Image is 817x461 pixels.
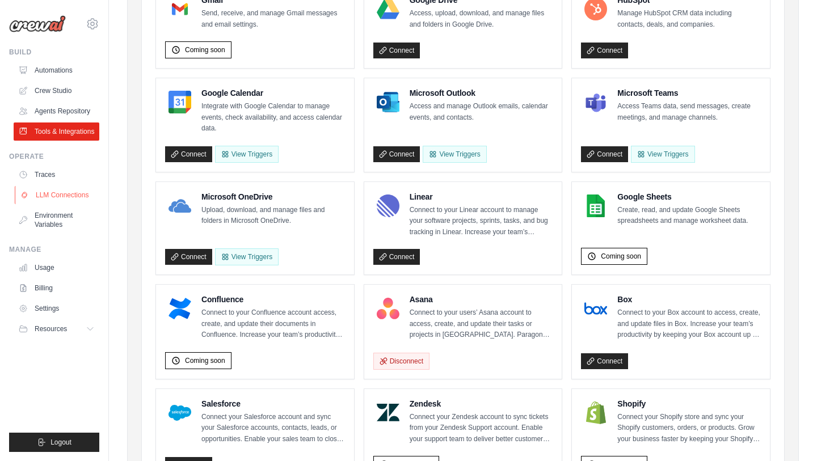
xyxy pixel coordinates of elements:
[169,194,191,217] img: Microsoft OneDrive Logo
[373,249,420,265] a: Connect
[201,191,345,202] h4: Microsoft OneDrive
[169,401,191,424] img: Salesforce Logo
[169,297,191,320] img: Confluence Logo
[14,259,99,277] a: Usage
[584,297,607,320] img: Box Logo
[581,353,628,369] a: Connect
[373,353,429,370] button: Disconnect
[185,45,225,54] span: Coming soon
[617,307,761,341] p: Connect to your Box account to access, create, and update files in Box. Increase your team’s prod...
[377,91,399,113] img: Microsoft Outlook Logo
[14,122,99,141] a: Tools & Integrations
[185,356,225,365] span: Coming soon
[617,191,761,202] h4: Google Sheets
[9,433,99,452] button: Logout
[377,401,399,424] img: Zendesk Logo
[14,82,99,100] a: Crew Studio
[617,294,761,305] h4: Box
[14,102,99,120] a: Agents Repository
[14,279,99,297] a: Billing
[410,412,553,445] p: Connect your Zendesk account to sync tickets from your Zendesk Support account. Enable your suppo...
[201,205,345,227] p: Upload, download, and manage files and folders in Microsoft OneDrive.
[410,398,553,409] h4: Zendesk
[9,15,66,32] img: Logo
[9,48,99,57] div: Build
[617,87,761,99] h4: Microsoft Teams
[9,245,99,254] div: Manage
[423,146,486,163] : View Triggers
[617,412,761,445] p: Connect your Shopify store and sync your Shopify customers, orders, or products. Grow your busine...
[760,407,817,461] iframe: Chat Widget
[215,146,279,163] button: View Triggers
[35,324,67,333] span: Resources
[581,43,628,58] a: Connect
[14,320,99,338] button: Resources
[15,186,100,204] a: LLM Connections
[165,146,212,162] a: Connect
[201,294,345,305] h4: Confluence
[410,294,553,305] h4: Asana
[377,194,399,217] img: Linear Logo
[617,101,761,123] p: Access Teams data, send messages, create meetings, and manage channels.
[410,8,553,30] p: Access, upload, download, and manage files and folders in Google Drive.
[50,438,71,447] span: Logout
[14,206,99,234] a: Environment Variables
[581,146,628,162] a: Connect
[14,299,99,318] a: Settings
[373,43,420,58] a: Connect
[631,146,694,163] : View Triggers
[617,205,761,227] p: Create, read, and update Google Sheets spreadsheets and manage worksheet data.
[410,101,553,123] p: Access and manage Outlook emails, calendar events, and contacts.
[215,248,279,265] : View Triggers
[201,412,345,445] p: Connect your Salesforce account and sync your Salesforce accounts, contacts, leads, or opportunit...
[201,307,345,341] p: Connect to your Confluence account access, create, and update their documents in Confluence. Incr...
[410,205,553,238] p: Connect to your Linear account to manage your software projects, sprints, tasks, and bug tracking...
[9,152,99,161] div: Operate
[201,101,345,134] p: Integrate with Google Calendar to manage events, check availability, and access calendar data.
[165,249,212,265] a: Connect
[617,8,761,30] p: Manage HubSpot CRM data including contacts, deals, and companies.
[14,166,99,184] a: Traces
[410,87,553,99] h4: Microsoft Outlook
[14,61,99,79] a: Automations
[617,398,761,409] h4: Shopify
[584,194,607,217] img: Google Sheets Logo
[601,252,641,261] span: Coming soon
[169,91,191,113] img: Google Calendar Logo
[201,8,345,30] p: Send, receive, and manage Gmail messages and email settings.
[410,191,553,202] h4: Linear
[410,307,553,341] p: Connect to your users’ Asana account to access, create, and update their tasks or projects in [GE...
[201,398,345,409] h4: Salesforce
[201,87,345,99] h4: Google Calendar
[584,91,607,113] img: Microsoft Teams Logo
[377,297,399,320] img: Asana Logo
[584,401,607,424] img: Shopify Logo
[373,146,420,162] a: Connect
